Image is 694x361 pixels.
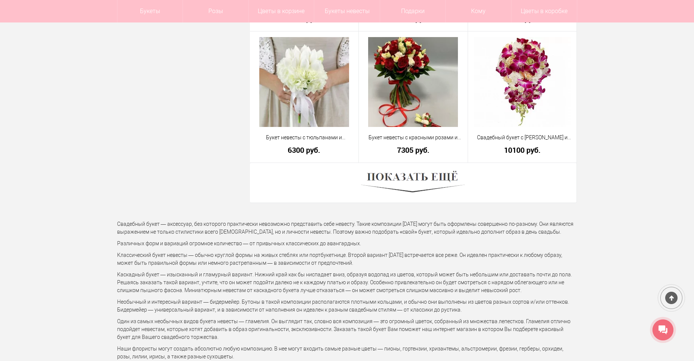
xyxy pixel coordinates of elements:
p: Свадебный букет — аксессуар, без которого практически невозможно представить себе невесту. Такие ... [117,220,577,236]
img: Свадебный букет с розами и орхидеями [474,37,571,127]
a: 10100 руб. [473,146,572,154]
p: Необычный и интересный вариант — бидермейер. Бутоны в такой композиции располагаются плотными кол... [117,298,577,314]
a: Букет невесты с красными розами и эустомой [364,134,463,142]
img: Показать ещё [361,169,465,197]
a: 7305 руб. [364,146,463,154]
p: Один из самых необычных видов букета невесты — гламелия. Он выглядит так, словно вся композиция —... [117,318,577,341]
a: Показать ещё [361,179,465,185]
p: Каскадный букет — изысканный и гламурный вариант. Нижний край как бы ниспадает вниз, образуя водо... [117,271,577,294]
a: 8200 руб. [473,15,572,22]
p: Классический букет невесты — обычно круглой формы на живых стеблях или портбукетнице. Второй вари... [117,251,577,267]
p: Наши флористы могут создать абсолютно любую композицию. В нее могут входить самые разные цветы — ... [117,345,577,361]
a: Свадебный букет с [PERSON_NAME] и орхидеями [473,134,572,142]
a: 8900 руб. [255,15,354,22]
img: Букет невесты с тюльпанами и эустомой [259,37,349,127]
p: Различных форм и вариаций огромное количество — от привычных классических до авангардных. [117,240,577,248]
a: Букет невесты с тюльпанами и эустомой [255,134,354,142]
a: 8440 руб. [364,15,463,22]
a: 6300 руб. [255,146,354,154]
img: Букет невесты с красными розами и эустомой [368,37,458,127]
